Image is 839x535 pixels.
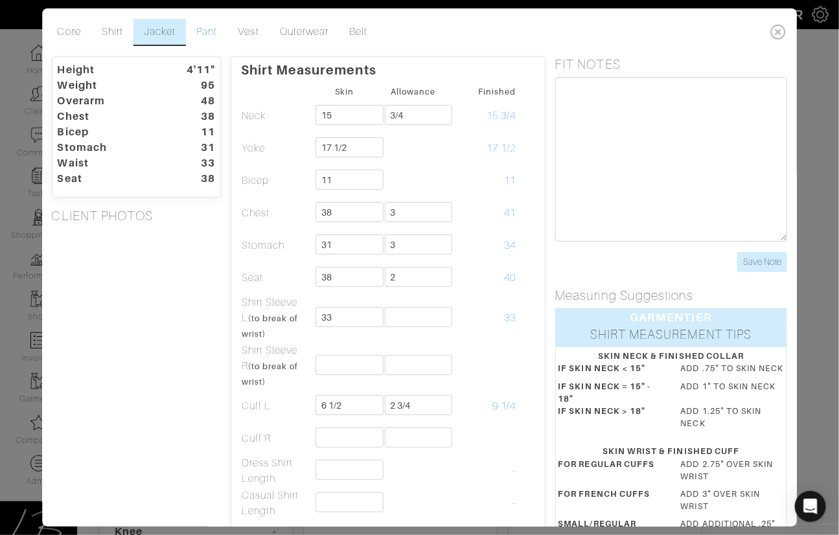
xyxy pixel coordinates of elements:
[270,19,339,46] a: Outerwear
[549,458,671,488] dt: FOR REGULAR CUFFS
[671,405,794,429] dd: ADD 1.25" TO SKIN NECK
[487,110,516,122] span: 15 3/4
[505,207,516,219] span: 41
[487,142,516,154] span: 17 1/2
[671,380,794,400] dd: ADD 1" TO SKIN NECK
[242,361,299,387] small: (to break of wrist)
[671,488,794,512] dd: ADD 3" OVER SKIN WRIST
[241,229,310,262] td: Stomach
[241,57,535,78] p: Shirt Measurements
[241,132,310,165] td: Yoke
[549,362,671,380] dt: IF SKIN NECK < 15"
[513,465,516,477] span: -
[241,294,310,342] td: Shirt Sleeve L
[241,165,310,197] td: Bicep
[48,109,166,124] dt: Chest
[241,197,310,229] td: Chest
[241,342,310,390] td: Shirt Sleeve R
[166,140,225,155] dt: 31
[48,62,166,78] dt: Height
[549,488,671,518] dt: FOR FRENCH CUFFS
[241,455,310,487] td: Dress Shirt Length
[737,252,787,272] input: Save Note
[241,422,310,455] td: Cuff R
[505,272,516,284] span: 40
[556,326,787,347] div: SHIRT MEASUREMENT TIPS
[48,93,166,109] dt: Overarm
[166,62,225,78] dt: 4'11"
[47,19,91,46] a: Core
[52,208,221,223] h5: CLIENT PHOTOS
[478,87,516,97] small: Finished
[549,405,671,435] dt: IF SKIN NECK > 18"
[391,87,435,97] small: Allowance
[241,100,310,132] td: Neck
[166,109,225,124] dt: 38
[241,390,310,422] td: Cuff L
[549,380,671,405] dt: IF SKIN NECK = 15" - 18"
[91,19,133,46] a: Shirt
[505,312,516,324] span: 33
[241,262,310,294] td: Seat
[558,350,785,362] div: SKIN NECK & FINISHED COLLAR
[48,171,166,187] dt: Seat
[556,309,787,326] div: GARMENTIER
[242,313,299,339] small: (to break of wrist)
[493,400,516,412] span: 9 1/4
[558,445,785,457] div: SKIN WRIST & FINISHED CUFF
[166,124,225,140] dt: 11
[166,78,225,93] dt: 95
[48,140,166,155] dt: Stomach
[555,56,788,72] h5: FIT NOTES
[505,240,516,251] span: 34
[228,19,270,46] a: Vest
[48,78,166,93] dt: Weight
[166,171,225,187] dt: 38
[339,19,378,46] a: Belt
[555,288,788,303] h5: Measuring Suggestions
[671,362,794,374] dd: ADD .75" TO SKIN NECK
[241,487,310,519] td: Casual Shirt Length
[133,19,186,46] a: Jacket
[505,175,516,187] span: 11
[671,458,794,483] dd: ADD 2.75" OVER SKIN WRIST
[48,124,166,140] dt: Bicep
[166,155,225,171] dt: 33
[48,155,166,171] dt: Waist
[795,491,826,522] div: Open Intercom Messenger
[187,19,228,46] a: Pant
[513,497,516,509] span: -
[166,93,225,109] dt: 48
[335,87,354,97] small: Skin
